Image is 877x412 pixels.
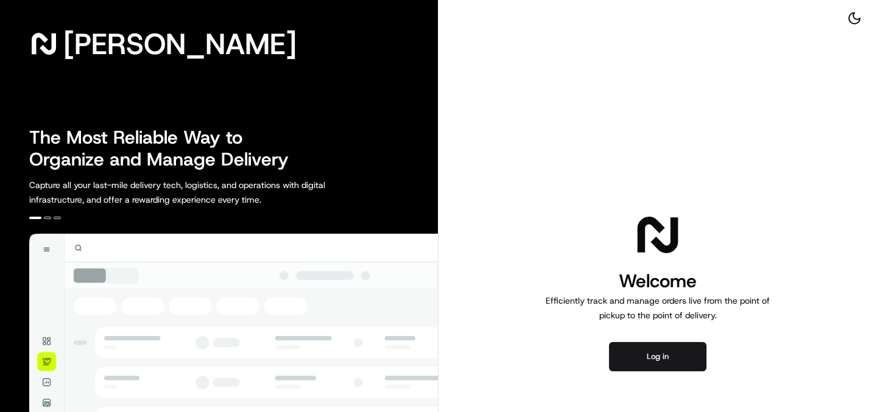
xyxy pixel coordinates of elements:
h2: The Most Reliable Way to Organize and Manage Delivery [29,127,302,170]
span: [PERSON_NAME] [63,32,297,56]
p: Efficiently track and manage orders live from the point of pickup to the point of delivery. [541,293,775,323]
h1: Welcome [541,269,775,293]
button: Log in [609,342,706,371]
p: Capture all your last-mile delivery tech, logistics, and operations with digital infrastructure, ... [29,178,380,207]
